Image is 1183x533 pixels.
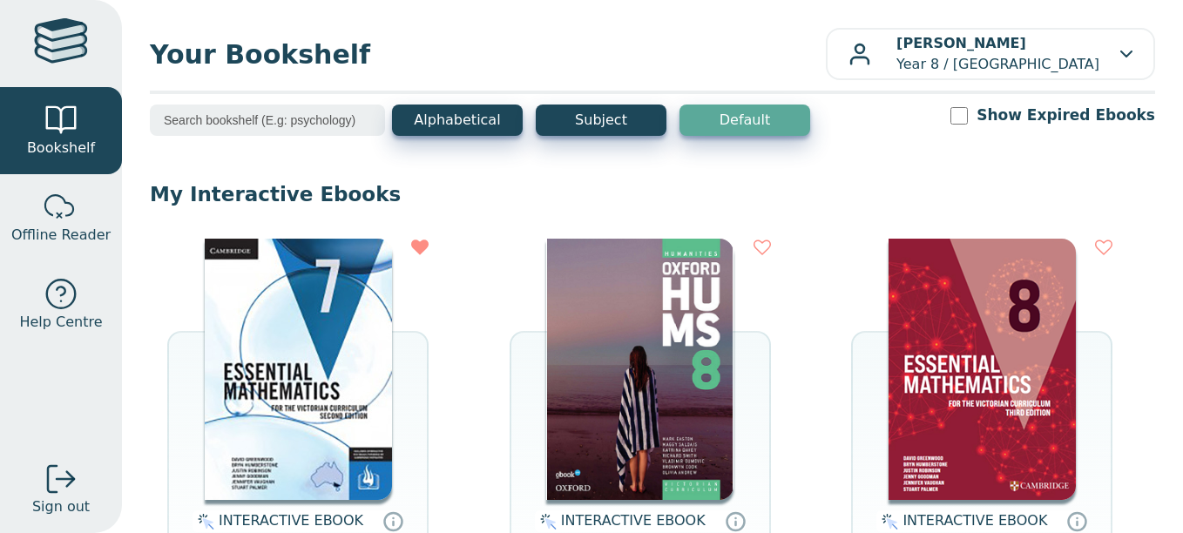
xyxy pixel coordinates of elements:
span: Help Centre [19,312,102,333]
span: Your Bookshelf [150,35,826,74]
img: bedfc1f2-ad15-45fb-9889-51f3863b3b8f.png [889,239,1076,500]
b: [PERSON_NAME] [896,35,1026,51]
img: interactive.svg [193,511,214,532]
button: Alphabetical [392,105,523,136]
span: INTERACTIVE EBOOK [561,512,706,529]
button: [PERSON_NAME]Year 8 / [GEOGRAPHIC_DATA] [826,28,1155,80]
p: My Interactive Ebooks [150,181,1155,207]
span: INTERACTIVE EBOOK [219,512,363,529]
img: 02a8f52d-8c91-e911-a97e-0272d098c78b.jpg [205,239,392,500]
a: Interactive eBooks are accessed online via the publisher’s portal. They contain interactive resou... [725,510,746,531]
input: Search bookshelf (E.g: psychology) [150,105,385,136]
span: INTERACTIVE EBOOK [902,512,1047,529]
button: Default [679,105,810,136]
span: Bookshelf [27,138,95,159]
a: Interactive eBooks are accessed online via the publisher’s portal. They contain interactive resou... [382,510,403,531]
p: Year 8 / [GEOGRAPHIC_DATA] [896,33,1099,75]
span: Sign out [32,496,90,517]
label: Show Expired Ebooks [977,105,1155,126]
img: b0591045-80b3-eb11-a9a3-0272d098c78b.png [546,239,733,500]
img: interactive.svg [535,511,557,532]
a: Interactive eBooks are accessed online via the publisher’s portal. They contain interactive resou... [1066,510,1087,531]
span: Offline Reader [11,225,111,246]
button: Subject [536,105,666,136]
img: interactive.svg [876,511,898,532]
